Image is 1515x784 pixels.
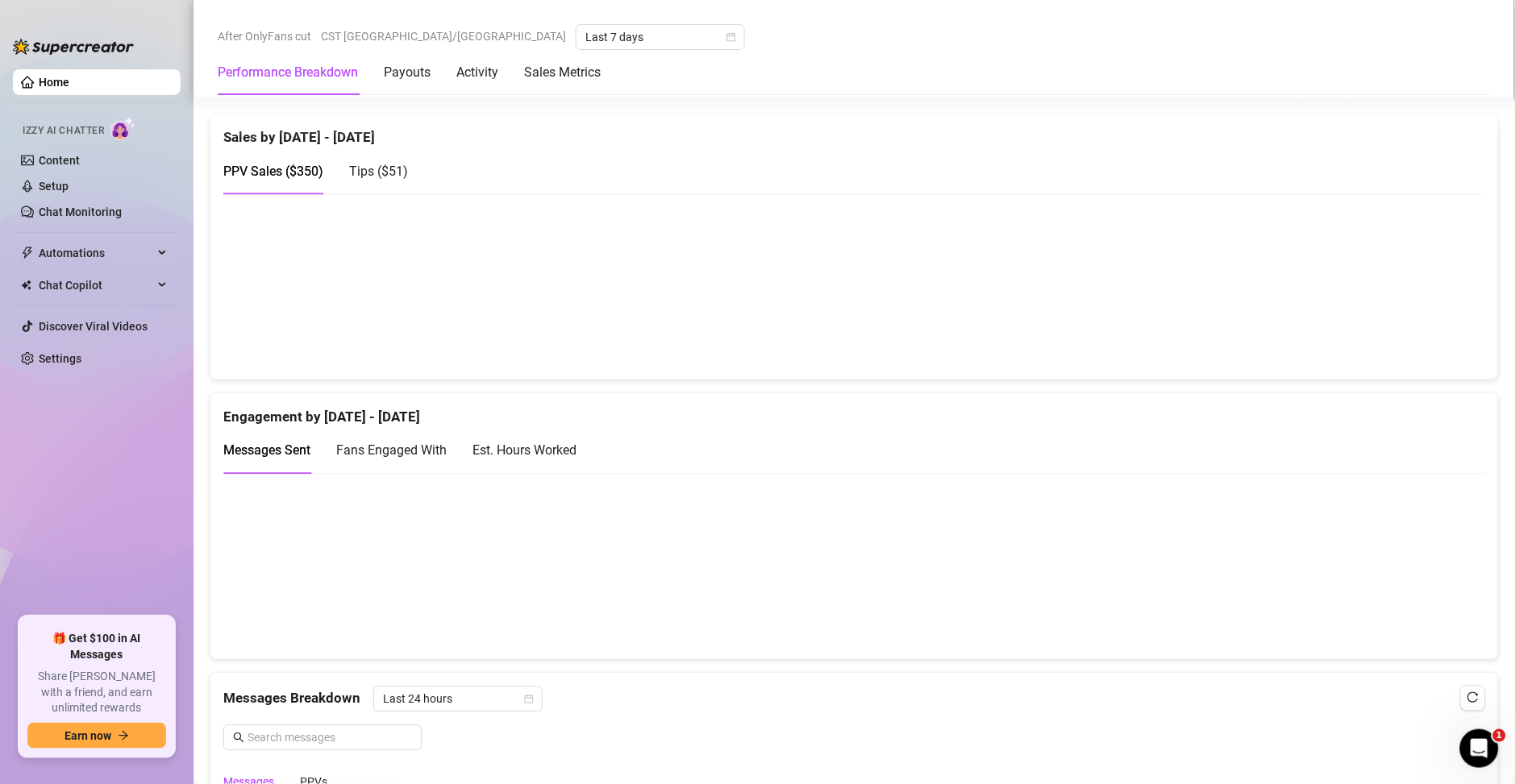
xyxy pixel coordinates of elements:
span: Last 24 hours [383,687,533,711]
span: 🎁 Get $100 in AI Messages [27,631,166,662]
img: Chat Copilot [21,280,31,291]
span: Automations [39,240,153,266]
span: reload [1467,692,1479,703]
span: PPV Sales ( $350 ) [223,164,323,180]
div: Sales Metrics [524,63,601,82]
span: Tips ( $51 ) [349,164,408,180]
span: Share [PERSON_NAME] with a friend, and earn unlimited rewards [27,669,166,716]
div: Activity [456,63,498,82]
span: thunderbolt [21,247,34,259]
a: Settings [39,352,81,365]
img: AI Chatter [110,117,135,140]
span: Fans Engaged With [336,443,447,458]
span: Messages Sent [223,443,310,458]
button: Earn nowarrow-right [27,723,166,749]
span: calendar [524,695,534,704]
span: After OnlyFans cut [218,24,311,48]
span: Earn now [65,729,111,742]
img: logo-BBDzfeDw.svg [13,39,134,55]
span: search [233,732,244,744]
span: 1 [1493,729,1506,742]
a: Chat Monitoring [39,205,122,218]
div: Est. Hours Worked [472,441,576,461]
div: Messages Breakdown [223,687,1485,712]
a: Home [39,76,69,89]
input: Search messages [248,729,412,747]
div: Engagement by [DATE] - [DATE] [223,394,1485,429]
span: Izzy AI Chatter [23,123,104,139]
div: Performance Breakdown [218,63,358,82]
a: Content [39,154,80,167]
span: Chat Copilot [39,272,153,298]
a: Setup [39,180,69,193]
span: CST [GEOGRAPHIC_DATA]/[GEOGRAPHIC_DATA] [321,24,566,48]
span: arrow-right [118,730,129,741]
span: calendar [726,32,736,42]
iframe: Intercom live chat [1460,729,1499,768]
div: Payouts [384,63,431,82]
span: Last 7 days [585,25,735,49]
a: Discover Viral Videos [39,320,148,333]
div: Sales by [DATE] - [DATE] [223,114,1485,149]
